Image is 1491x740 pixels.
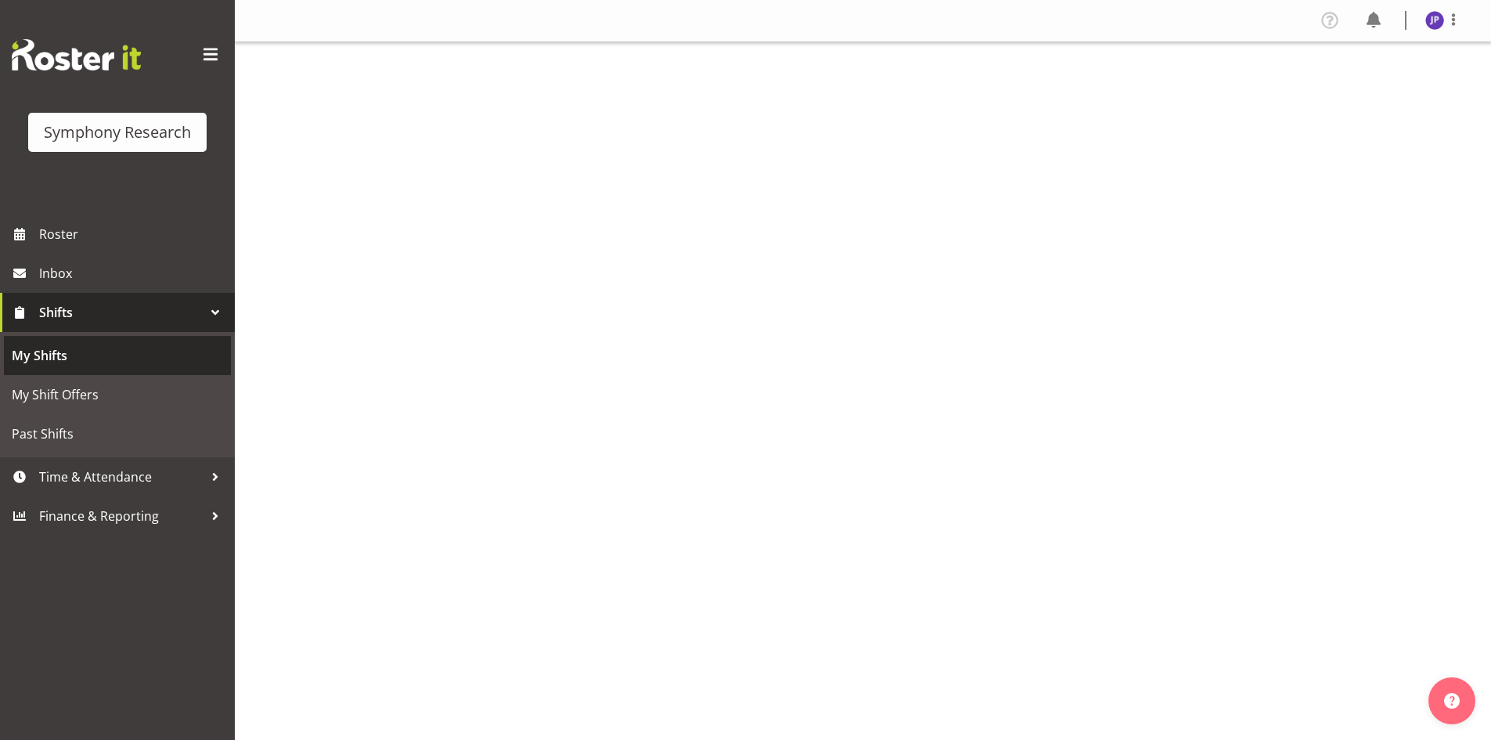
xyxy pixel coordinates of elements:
a: My Shifts [4,336,231,375]
span: Past Shifts [12,422,223,446]
span: Shifts [39,301,203,324]
img: judith-partridge11888.jpg [1425,11,1444,30]
a: My Shift Offers [4,375,231,414]
span: Roster [39,222,227,246]
img: Rosterit website logo [12,39,141,70]
span: Time & Attendance [39,465,203,489]
a: Past Shifts [4,414,231,453]
div: Symphony Research [44,121,191,144]
span: My Shifts [12,344,223,367]
span: Inbox [39,262,227,285]
img: help-xxl-2.png [1444,693,1460,709]
span: My Shift Offers [12,383,223,406]
span: Finance & Reporting [39,504,203,528]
